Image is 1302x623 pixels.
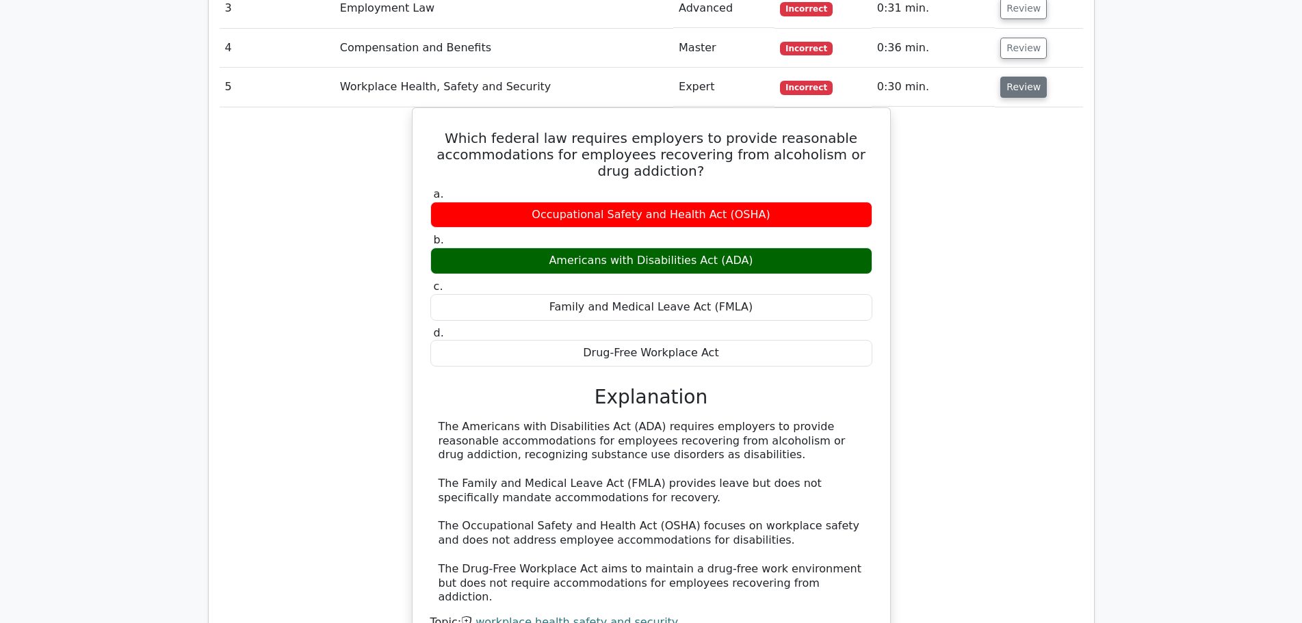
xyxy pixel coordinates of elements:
td: Workplace Health, Safety and Security [335,68,673,107]
span: c. [434,280,443,293]
button: Review [1000,38,1047,59]
div: Drug-Free Workplace Act [430,340,872,367]
td: Master [673,29,774,68]
td: 0:30 min. [872,68,995,107]
span: Incorrect [780,81,833,94]
td: 5 [220,68,335,107]
span: Incorrect [780,2,833,16]
span: d. [434,326,444,339]
td: Compensation and Benefits [335,29,673,68]
button: Review [1000,77,1047,98]
td: 0:36 min. [872,29,995,68]
td: 4 [220,29,335,68]
div: Family and Medical Leave Act (FMLA) [430,294,872,321]
span: a. [434,187,444,200]
span: b. [434,233,444,246]
div: Americans with Disabilities Act (ADA) [430,248,872,274]
h3: Explanation [439,386,864,409]
div: Occupational Safety and Health Act (OSHA) [430,202,872,228]
td: Expert [673,68,774,107]
h5: Which federal law requires employers to provide reasonable accommodations for employees recoverin... [429,130,874,179]
div: The Americans with Disabilities Act (ADA) requires employers to provide reasonable accommodations... [439,420,864,605]
span: Incorrect [780,42,833,55]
